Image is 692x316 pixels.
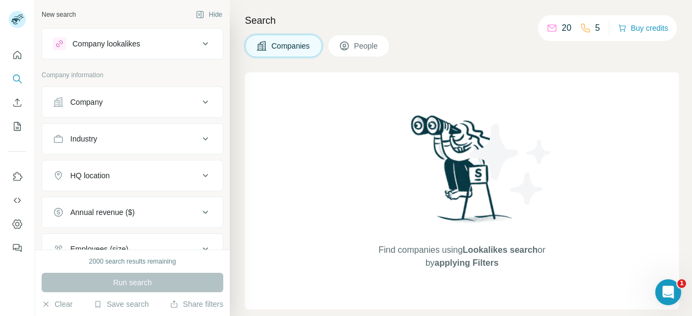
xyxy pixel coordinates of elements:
[677,279,686,288] span: 1
[618,21,668,36] button: Buy credits
[463,245,538,254] span: Lookalikes search
[375,244,548,270] span: Find companies using or by
[354,41,379,51] span: People
[89,257,176,266] div: 2000 search results remaining
[70,207,135,218] div: Annual revenue ($)
[406,112,518,233] img: Surfe Illustration - Woman searching with binoculars
[42,70,223,80] p: Company information
[72,38,140,49] div: Company lookalikes
[42,89,223,115] button: Company
[9,45,26,65] button: Quick start
[9,117,26,136] button: My lists
[170,299,223,310] button: Share filters
[42,199,223,225] button: Annual revenue ($)
[70,170,110,181] div: HQ location
[562,22,571,35] p: 20
[9,214,26,234] button: Dashboard
[70,97,103,107] div: Company
[435,258,498,267] span: applying Filters
[9,93,26,112] button: Enrich CSV
[271,41,311,51] span: Companies
[9,238,26,258] button: Feedback
[462,116,560,213] img: Surfe Illustration - Stars
[9,69,26,89] button: Search
[70,133,97,144] div: Industry
[42,10,76,19] div: New search
[42,126,223,152] button: Industry
[9,191,26,210] button: Use Surfe API
[42,299,72,310] button: Clear
[42,31,223,57] button: Company lookalikes
[70,244,128,254] div: Employees (size)
[94,299,149,310] button: Save search
[245,13,679,28] h4: Search
[42,236,223,262] button: Employees (size)
[655,279,681,305] iframe: Intercom live chat
[188,6,230,23] button: Hide
[595,22,600,35] p: 5
[9,167,26,186] button: Use Surfe on LinkedIn
[42,163,223,189] button: HQ location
